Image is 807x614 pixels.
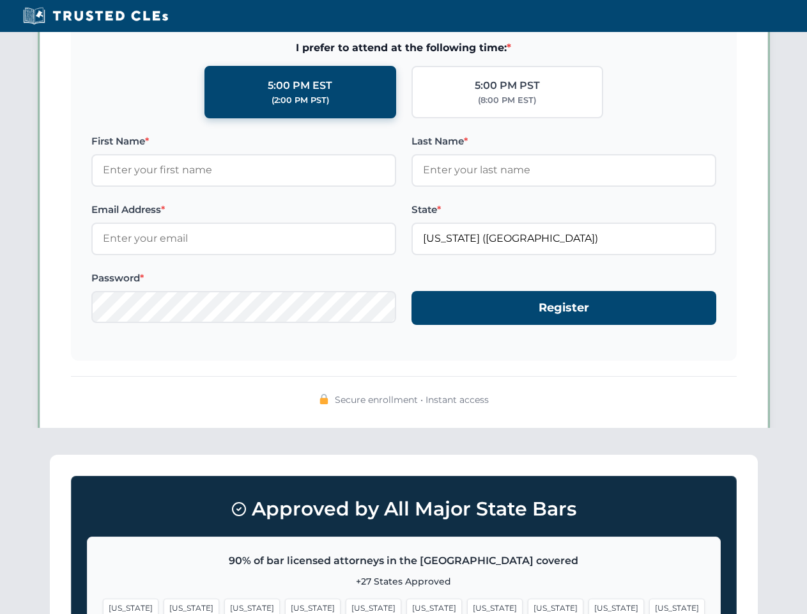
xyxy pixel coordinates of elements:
[91,223,396,255] input: Enter your email
[91,202,396,217] label: Email Address
[103,574,705,588] p: +27 States Approved
[91,154,396,186] input: Enter your first name
[475,77,540,94] div: 5:00 PM PST
[411,291,716,325] button: Register
[411,134,716,149] label: Last Name
[19,6,172,26] img: Trusted CLEs
[478,94,536,107] div: (8:00 PM EST)
[103,553,705,569] p: 90% of bar licensed attorneys in the [GEOGRAPHIC_DATA] covered
[411,202,716,217] label: State
[411,154,716,186] input: Enter your last name
[87,492,721,526] h3: Approved by All Major State Bars
[91,134,396,149] label: First Name
[91,271,396,286] label: Password
[335,393,489,407] span: Secure enrollment • Instant access
[91,40,716,56] span: I prefer to attend at the following time:
[272,94,329,107] div: (2:00 PM PST)
[268,77,332,94] div: 5:00 PM EST
[319,394,329,404] img: 🔒
[411,223,716,255] input: Florida (FL)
